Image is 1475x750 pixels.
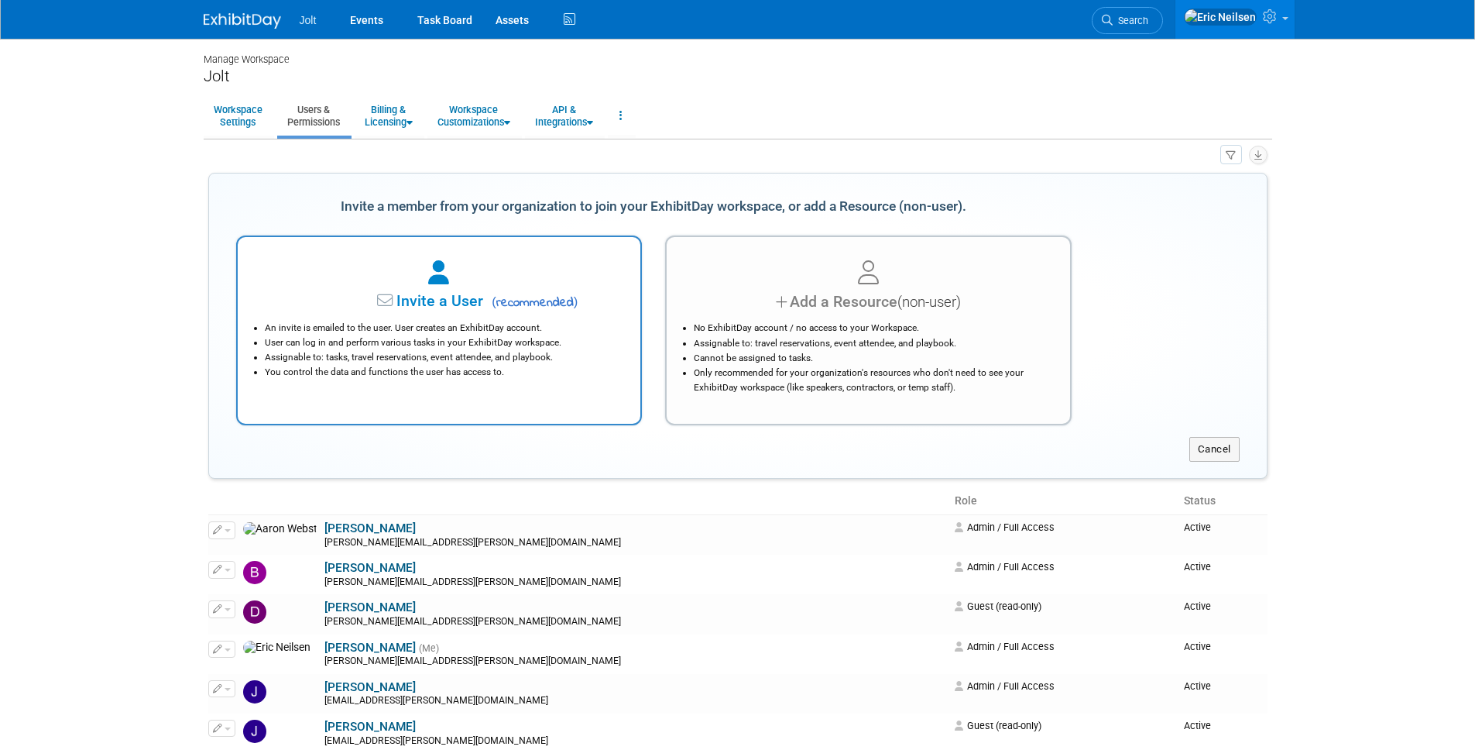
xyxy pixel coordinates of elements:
div: [PERSON_NAME][EMAIL_ADDRESS][PERSON_NAME][DOMAIN_NAME] [324,537,945,549]
th: Role [948,488,1177,514]
img: David Doty [243,600,266,624]
li: Only recommended for your organization's resources who don't need to see your ExhibitDay workspac... [694,366,1051,395]
div: [PERSON_NAME][EMAIL_ADDRESS][PERSON_NAME][DOMAIN_NAME] [324,616,945,628]
a: API &Integrations [525,97,603,135]
span: Active [1184,521,1211,533]
li: User can log in and perform various tasks in your ExhibitDay workspace. [265,335,622,350]
a: Users &Permissions [277,97,350,135]
img: Eric Neilsen [1184,9,1257,26]
img: Aaron Webster [243,522,317,536]
div: [PERSON_NAME][EMAIL_ADDRESS][PERSON_NAME][DOMAIN_NAME] [324,576,945,589]
div: Manage Workspace [204,39,1272,67]
div: [PERSON_NAME][EMAIL_ADDRESS][PERSON_NAME][DOMAIN_NAME] [324,655,945,668]
a: [PERSON_NAME] [324,600,416,614]
a: [PERSON_NAME] [324,561,416,575]
div: Add a Resource [686,291,1051,313]
li: Assignable to: travel reservations, event attendee, and playbook. [694,336,1051,351]
img: Brooke Valderrama [243,561,266,584]
a: WorkspaceCustomizations [427,97,520,135]
a: [PERSON_NAME] [324,641,416,655]
img: Eric Neilsen [243,641,310,655]
span: Invite a User [300,292,483,310]
img: Jeshua Anderson [243,720,266,743]
a: [PERSON_NAME] [324,521,416,535]
li: Cannot be assigned to tasks. [694,351,1051,366]
div: Invite a member from your organization to join your ExhibitDay workspace, or add a Resource (non-... [236,190,1072,224]
span: Active [1184,561,1211,573]
button: Cancel [1189,437,1240,462]
span: Admin / Full Access [955,680,1055,692]
span: (Me) [419,643,439,654]
th: Status [1178,488,1267,514]
img: JayneAnn Copeland [243,680,266,704]
span: Jolt [300,14,317,26]
span: Admin / Full Access [955,641,1055,652]
span: Active [1184,641,1211,652]
div: [EMAIL_ADDRESS][PERSON_NAME][DOMAIN_NAME] [324,695,945,707]
span: (non-user) [897,294,961,311]
span: Active [1184,600,1211,612]
li: Assignable to: tasks, travel reservations, event attendee, and playbook. [265,350,622,365]
span: ( [492,294,496,309]
li: You control the data and functions the user has access to. [265,365,622,380]
a: Search [1092,7,1163,34]
span: Admin / Full Access [955,521,1055,533]
span: recommended [487,294,578,312]
a: WorkspaceSettings [204,97,273,135]
li: An invite is emailed to the user. User creates an ExhibitDay account. [265,321,622,335]
span: Admin / Full Access [955,561,1055,573]
div: [EMAIL_ADDRESS][PERSON_NAME][DOMAIN_NAME] [324,735,945,748]
a: [PERSON_NAME] [324,720,416,734]
a: Billing &Licensing [355,97,423,135]
span: Active [1184,680,1211,692]
a: [PERSON_NAME] [324,680,416,694]
span: Search [1113,15,1148,26]
span: ) [574,294,578,309]
div: Jolt [204,67,1272,86]
img: ExhibitDay [204,13,281,29]
span: Guest (read-only) [955,600,1041,612]
li: No ExhibitDay account / no access to your Workspace. [694,321,1051,335]
span: Active [1184,720,1211,731]
span: Guest (read-only) [955,720,1041,731]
